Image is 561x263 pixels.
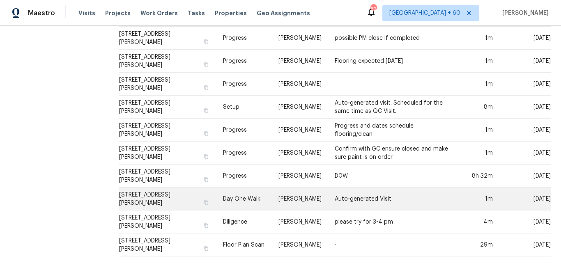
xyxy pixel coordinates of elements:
button: Copy Address [202,222,210,229]
td: [DATE] [499,142,551,165]
td: [PERSON_NAME] [272,233,328,256]
td: 8m [458,96,499,119]
td: 1m [458,119,499,142]
td: Progress [216,27,271,50]
span: [GEOGRAPHIC_DATA] + 60 [389,9,460,17]
td: [STREET_ADDRESS][PERSON_NAME] [119,210,217,233]
td: please try for 3-4 pm [328,210,458,233]
td: [PERSON_NAME] [272,210,328,233]
td: [DATE] [499,50,551,73]
td: 29m [458,233,499,256]
button: Copy Address [202,176,210,183]
td: [STREET_ADDRESS][PERSON_NAME] [119,50,217,73]
span: Projects [105,9,131,17]
td: 1m [458,188,499,210]
td: - [328,73,458,96]
button: Copy Address [202,130,210,137]
td: [PERSON_NAME] [272,27,328,50]
td: [DATE] [499,188,551,210]
td: possible PM close if completed [328,27,458,50]
span: Maestro [28,9,55,17]
td: 1m [458,27,499,50]
span: Tasks [188,10,205,16]
td: [STREET_ADDRESS][PERSON_NAME] [119,233,217,256]
td: Setup [216,96,271,119]
td: Flooring expected [DATE] [328,50,458,73]
span: Properties [215,9,247,17]
td: Progress [216,165,271,188]
td: [DATE] [499,27,551,50]
td: [DATE] [499,165,551,188]
td: - [328,233,458,256]
td: 1m [458,142,499,165]
td: 1m [458,50,499,73]
td: [STREET_ADDRESS][PERSON_NAME] [119,96,217,119]
button: Copy Address [202,61,210,69]
td: Auto-generated Visit [328,188,458,210]
td: Progress [216,142,271,165]
td: Progress [216,73,271,96]
td: [PERSON_NAME] [272,73,328,96]
td: [STREET_ADDRESS][PERSON_NAME] [119,142,217,165]
span: Visits [78,9,95,17]
td: Progress and dates schedule flooring/clean [328,119,458,142]
td: [DATE] [499,73,551,96]
td: [DATE] [499,119,551,142]
td: 8h 32m [458,165,499,188]
button: Copy Address [202,199,210,206]
td: Confirm with GC ensure closed and make sure paint is on order [328,142,458,165]
td: [DATE] [499,233,551,256]
td: [PERSON_NAME] [272,188,328,210]
td: [PERSON_NAME] [272,50,328,73]
div: 628 [370,5,376,13]
td: [PERSON_NAME] [272,142,328,165]
td: D0W [328,165,458,188]
button: Copy Address [202,153,210,160]
td: [PERSON_NAME] [272,119,328,142]
td: Diligence [216,210,271,233]
td: Day One Walk [216,188,271,210]
td: [STREET_ADDRESS][PERSON_NAME] [119,119,217,142]
button: Copy Address [202,38,210,46]
td: Progress [216,119,271,142]
td: [STREET_ADDRESS][PERSON_NAME] [119,73,217,96]
td: [STREET_ADDRESS][PERSON_NAME] [119,27,217,50]
button: Copy Address [202,245,210,252]
td: 4m [458,210,499,233]
td: Floor Plan Scan [216,233,271,256]
button: Copy Address [202,107,210,114]
td: [DATE] [499,210,551,233]
td: [STREET_ADDRESS][PERSON_NAME] [119,188,217,210]
td: Auto-generated visit. Scheduled for the same time as QC Visit. [328,96,458,119]
button: Copy Address [202,84,210,91]
span: Work Orders [140,9,178,17]
td: [DATE] [499,96,551,119]
td: Progress [216,50,271,73]
td: 1m [458,73,499,96]
span: Geo Assignments [257,9,310,17]
span: [PERSON_NAME] [499,9,549,17]
td: [PERSON_NAME] [272,165,328,188]
td: [STREET_ADDRESS][PERSON_NAME] [119,165,217,188]
td: [PERSON_NAME] [272,96,328,119]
